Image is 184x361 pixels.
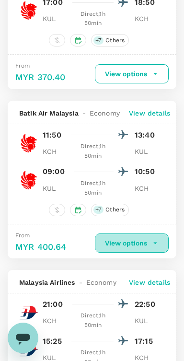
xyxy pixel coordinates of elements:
[19,1,38,20] img: OD
[93,206,103,214] span: + 7
[135,336,159,347] p: 17:15
[129,278,170,287] p: View details
[8,323,38,353] iframe: Button to launch messaging window
[91,204,129,216] div: +7Others
[95,233,169,253] button: View options
[135,184,159,193] p: KCH
[43,166,65,177] p: 09:00
[19,171,38,190] img: OD
[43,184,67,193] p: KUL
[93,36,103,45] span: + 7
[43,299,63,310] p: 21:00
[90,108,120,118] span: Economy
[19,303,38,322] img: MH
[19,278,75,287] span: Malaysia Airlines
[135,129,159,141] p: 13:40
[72,142,114,161] div: Direct , 1h 50min
[129,108,170,118] p: View details
[102,206,128,214] span: Others
[19,108,79,118] span: Batik Air Malaysia
[135,147,159,156] p: KUL
[72,179,114,198] div: Direct , 1h 50min
[72,311,114,330] div: Direct , 1h 50min
[79,108,90,118] span: -
[43,316,67,326] p: KCH
[135,166,159,177] p: 10:50
[102,36,128,45] span: Others
[135,316,159,326] p: KUL
[15,71,66,83] p: MYR 370.40
[75,278,86,287] span: -
[91,34,129,47] div: +7Others
[95,64,169,83] button: View options
[72,10,114,29] div: Direct , 1h 50min
[135,299,159,310] p: 22:50
[15,241,67,253] p: MYR 400.64
[43,129,61,141] p: 11:50
[15,62,30,69] span: From
[43,336,62,347] p: 15:25
[15,232,30,239] span: From
[86,278,116,287] span: Economy
[135,14,159,23] p: KCH
[43,147,67,156] p: KCH
[19,134,38,153] img: OD
[43,14,67,23] p: KUL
